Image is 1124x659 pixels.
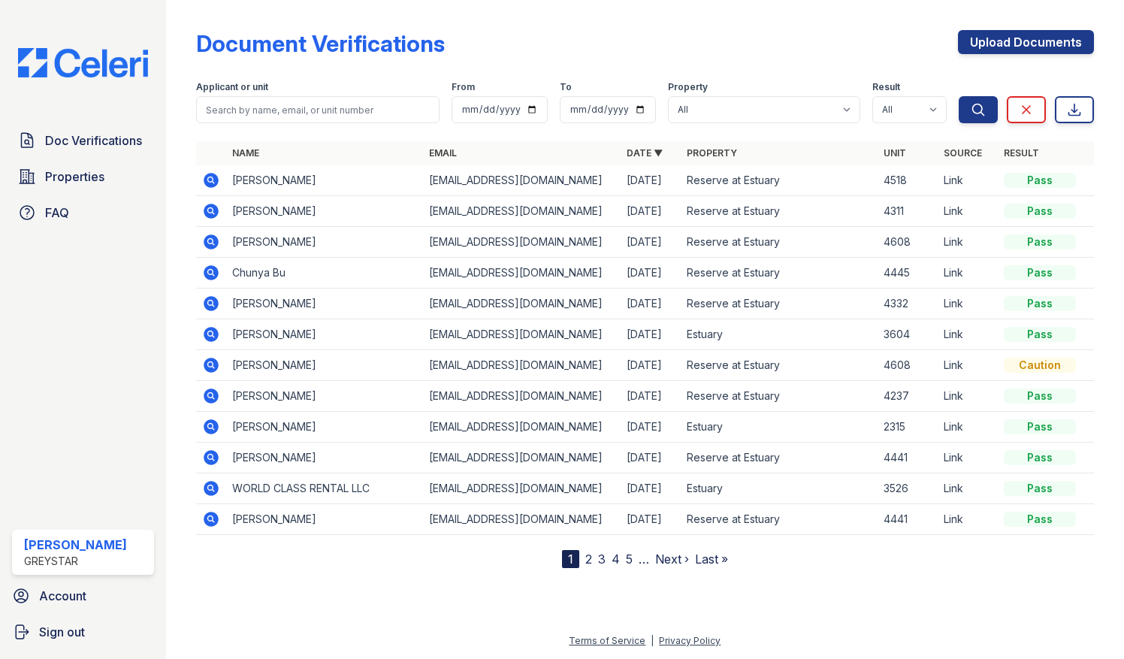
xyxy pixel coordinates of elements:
a: Sign out [6,617,160,647]
td: Reserve at Estuary [681,165,878,196]
div: | [651,635,654,646]
td: [DATE] [621,319,681,350]
img: CE_Logo_Blue-a8612792a0a2168367f1c8372b55b34899dd931a85d93a1a3d3e32e68fde9ad4.png [6,48,160,77]
td: [DATE] [621,443,681,473]
td: [EMAIL_ADDRESS][DOMAIN_NAME] [423,504,621,535]
td: Link [938,196,998,227]
td: Link [938,258,998,289]
a: Account [6,581,160,611]
td: Link [938,381,998,412]
td: Link [938,165,998,196]
div: Pass [1004,481,1076,496]
div: [PERSON_NAME] [24,536,127,554]
div: Pass [1004,234,1076,249]
a: Name [232,147,259,159]
a: Properties [12,162,154,192]
label: To [560,81,572,93]
a: FAQ [12,198,154,228]
td: Reserve at Estuary [681,504,878,535]
td: Reserve at Estuary [681,227,878,258]
a: Unit [884,147,906,159]
td: 3526 [878,473,938,504]
td: 4608 [878,227,938,258]
td: Link [938,289,998,319]
label: Result [872,81,900,93]
td: [EMAIL_ADDRESS][DOMAIN_NAME] [423,350,621,381]
td: Reserve at Estuary [681,289,878,319]
td: Estuary [681,412,878,443]
td: Chunya Bu [226,258,424,289]
td: [DATE] [621,473,681,504]
td: [DATE] [621,504,681,535]
td: [EMAIL_ADDRESS][DOMAIN_NAME] [423,443,621,473]
td: [PERSON_NAME] [226,412,424,443]
td: [DATE] [621,227,681,258]
div: Pass [1004,296,1076,311]
a: Email [429,147,457,159]
div: Pass [1004,450,1076,465]
div: 1 [562,550,579,568]
td: [EMAIL_ADDRESS][DOMAIN_NAME] [423,227,621,258]
td: [EMAIL_ADDRESS][DOMAIN_NAME] [423,196,621,227]
td: [EMAIL_ADDRESS][DOMAIN_NAME] [423,258,621,289]
td: [PERSON_NAME] [226,227,424,258]
span: FAQ [45,204,69,222]
td: Reserve at Estuary [681,258,878,289]
td: [PERSON_NAME] [226,443,424,473]
span: Sign out [39,623,85,641]
td: 4441 [878,443,938,473]
td: Link [938,473,998,504]
a: 5 [626,552,633,567]
td: [EMAIL_ADDRESS][DOMAIN_NAME] [423,289,621,319]
td: Link [938,319,998,350]
div: Pass [1004,419,1076,434]
a: Last » [695,552,728,567]
a: Terms of Service [569,635,645,646]
span: Account [39,587,86,605]
td: [EMAIL_ADDRESS][DOMAIN_NAME] [423,473,621,504]
div: Pass [1004,265,1076,280]
td: Reserve at Estuary [681,381,878,412]
td: Link [938,350,998,381]
a: Date ▼ [627,147,663,159]
td: Reserve at Estuary [681,196,878,227]
a: Property [687,147,737,159]
td: Reserve at Estuary [681,350,878,381]
td: 3604 [878,319,938,350]
td: [DATE] [621,258,681,289]
td: Link [938,504,998,535]
td: [PERSON_NAME] [226,504,424,535]
td: [PERSON_NAME] [226,319,424,350]
div: Pass [1004,512,1076,527]
td: [EMAIL_ADDRESS][DOMAIN_NAME] [423,165,621,196]
td: [DATE] [621,381,681,412]
div: Greystar [24,554,127,569]
div: Pass [1004,388,1076,404]
td: [DATE] [621,289,681,319]
td: Estuary [681,473,878,504]
span: Properties [45,168,104,186]
td: 4608 [878,350,938,381]
a: 2 [585,552,592,567]
td: [PERSON_NAME] [226,381,424,412]
td: Link [938,227,998,258]
td: [EMAIL_ADDRESS][DOMAIN_NAME] [423,412,621,443]
td: [PERSON_NAME] [226,289,424,319]
td: 4441 [878,504,938,535]
a: Source [944,147,982,159]
span: … [639,550,649,568]
td: [PERSON_NAME] [226,350,424,381]
input: Search by name, email, or unit number [196,96,440,123]
label: From [452,81,475,93]
a: Upload Documents [958,30,1094,54]
div: Document Verifications [196,30,445,57]
td: [EMAIL_ADDRESS][DOMAIN_NAME] [423,381,621,412]
td: [DATE] [621,412,681,443]
a: 4 [612,552,620,567]
a: Result [1004,147,1039,159]
span: Doc Verifications [45,131,142,150]
a: 3 [598,552,606,567]
td: 4518 [878,165,938,196]
div: Pass [1004,173,1076,188]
